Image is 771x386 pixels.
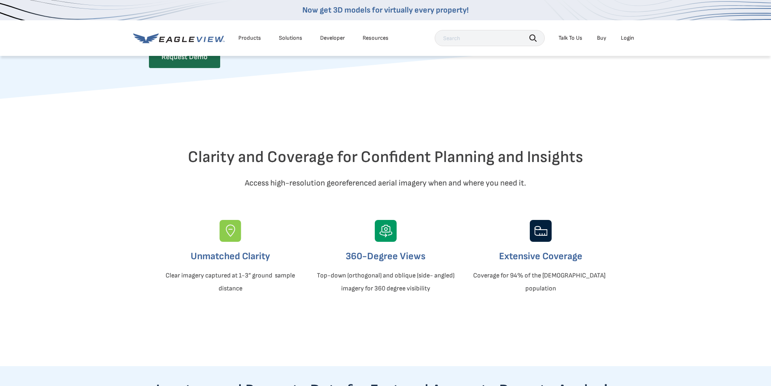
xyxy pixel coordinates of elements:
div: Products [238,34,261,42]
div: Login [621,34,634,42]
h3: Extensive Coverage [470,250,612,263]
p: Access high-resolution georeferenced aerial imagery when and where you need it. [149,177,622,190]
div: Solutions [279,34,302,42]
h3: 360-Degree Views [315,250,457,263]
a: Developer [320,34,345,42]
p: Coverage for 94% of the [DEMOGRAPHIC_DATA] population [470,269,612,295]
div: Talk To Us [559,34,582,42]
p: Clear imagery captured at 1-3” ground sample distance [159,269,301,295]
h2: Clarity and Coverage for Confident Planning and Insights [149,147,622,167]
div: Resources [363,34,389,42]
p: Top-down (orthogonal) and oblique (side- angled) imagery for 360 degree visibility [315,269,457,295]
a: Now get 3D models for virtually every property! [302,5,469,15]
a: Request Demo [149,46,220,68]
input: Search [435,30,545,46]
h3: Unmatched Clarity [159,250,301,263]
a: Buy [597,34,606,42]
